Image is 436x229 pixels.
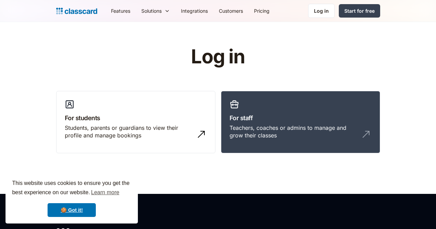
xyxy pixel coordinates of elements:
a: Start for free [339,4,380,18]
a: For studentsStudents, parents or guardians to view their profile and manage bookings [56,91,215,154]
div: Log in [314,7,329,14]
h1: Log in [109,46,327,67]
a: For staffTeachers, coaches or admins to manage and grow their classes [221,91,380,154]
div: Teachers, coaches or admins to manage and grow their classes [230,124,358,139]
a: home [56,6,97,16]
div: Start for free [344,7,375,14]
a: Integrations [175,3,213,19]
h3: For staff [230,113,372,123]
a: Pricing [249,3,275,19]
div: cookieconsent [6,173,138,223]
a: dismiss cookie message [48,203,96,217]
h3: For students [65,113,207,123]
a: Customers [213,3,249,19]
span: This website uses cookies to ensure you get the best experience on our website. [12,179,131,198]
div: Solutions [136,3,175,19]
a: Log in [308,4,335,18]
a: Features [105,3,136,19]
div: Students, parents or guardians to view their profile and manage bookings [65,124,193,139]
a: learn more about cookies [90,187,120,198]
div: Solutions [141,7,162,14]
